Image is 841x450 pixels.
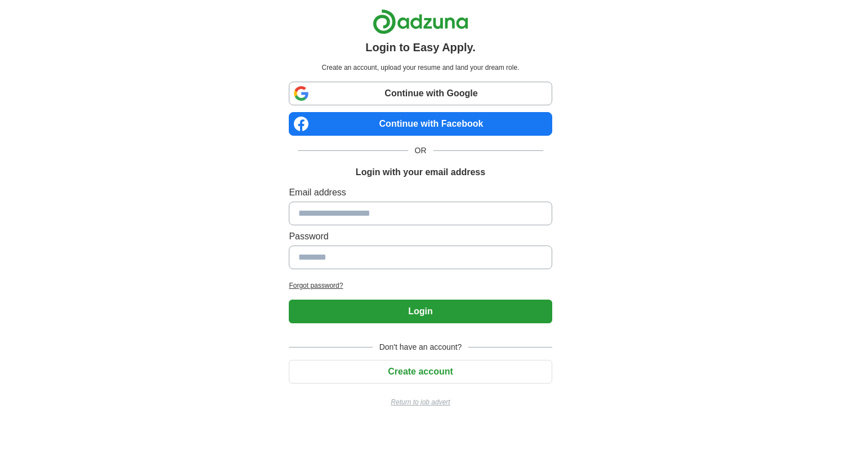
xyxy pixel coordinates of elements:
[356,166,485,179] h1: Login with your email address
[289,300,552,323] button: Login
[289,230,552,243] label: Password
[289,360,552,384] button: Create account
[289,397,552,407] a: Return to job advert
[289,112,552,136] a: Continue with Facebook
[289,367,552,376] a: Create account
[365,39,476,56] h1: Login to Easy Apply.
[289,186,552,199] label: Email address
[291,63,549,73] p: Create an account, upload your resume and land your dream role.
[373,9,468,34] img: Adzuna logo
[408,145,433,157] span: OR
[373,341,469,353] span: Don't have an account?
[289,280,552,291] a: Forgot password?
[289,82,552,105] a: Continue with Google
